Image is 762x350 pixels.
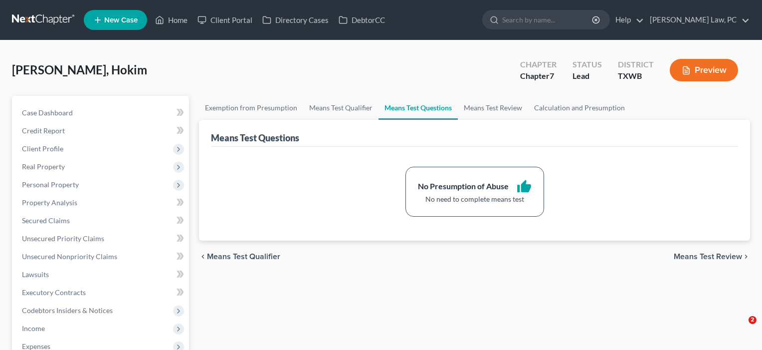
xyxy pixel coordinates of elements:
a: Home [150,11,192,29]
div: Status [572,59,602,70]
span: Unsecured Nonpriority Claims [22,252,117,261]
div: Chapter [520,70,557,82]
div: District [618,59,654,70]
span: Credit Report [22,126,65,135]
div: Lead [572,70,602,82]
a: Client Portal [192,11,257,29]
button: chevron_left Means Test Qualifier [199,253,280,261]
span: [PERSON_NAME], Hokim [12,62,147,77]
i: chevron_left [199,253,207,261]
span: Unsecured Priority Claims [22,234,104,243]
a: Secured Claims [14,212,189,230]
span: Income [22,324,45,333]
a: Unsecured Priority Claims [14,230,189,248]
a: Directory Cases [257,11,334,29]
a: Unsecured Nonpriority Claims [14,248,189,266]
div: No Presumption of Abuse [418,181,509,192]
iframe: Intercom live chat [728,316,752,340]
a: Executory Contracts [14,284,189,302]
button: Means Test Review chevron_right [674,253,750,261]
a: Means Test Review [458,96,528,120]
span: Personal Property [22,180,79,189]
a: Calculation and Presumption [528,96,631,120]
a: Exemption from Presumption [199,96,303,120]
span: Real Property [22,162,65,171]
a: DebtorCC [334,11,390,29]
button: Preview [670,59,738,81]
a: Help [610,11,644,29]
span: Property Analysis [22,198,77,207]
i: chevron_right [742,253,750,261]
span: Executory Contracts [22,288,86,297]
div: TXWB [618,70,654,82]
div: Means Test Questions [211,132,299,144]
span: 7 [550,71,554,80]
span: Case Dashboard [22,108,73,117]
a: Case Dashboard [14,104,189,122]
a: [PERSON_NAME] Law, PC [645,11,750,29]
a: Property Analysis [14,194,189,212]
span: 2 [749,316,757,324]
span: New Case [104,16,138,24]
span: Codebtors Insiders & Notices [22,306,113,315]
div: No need to complete means test [418,194,532,204]
a: Lawsuits [14,266,189,284]
span: Lawsuits [22,270,49,279]
span: Secured Claims [22,216,70,225]
a: Means Test Questions [379,96,458,120]
span: Means Test Review [674,253,742,261]
a: Credit Report [14,122,189,140]
span: Means Test Qualifier [207,253,280,261]
div: Chapter [520,59,557,70]
input: Search by name... [502,10,593,29]
a: Means Test Qualifier [303,96,379,120]
i: thumb_up [517,179,532,194]
span: Client Profile [22,144,63,153]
